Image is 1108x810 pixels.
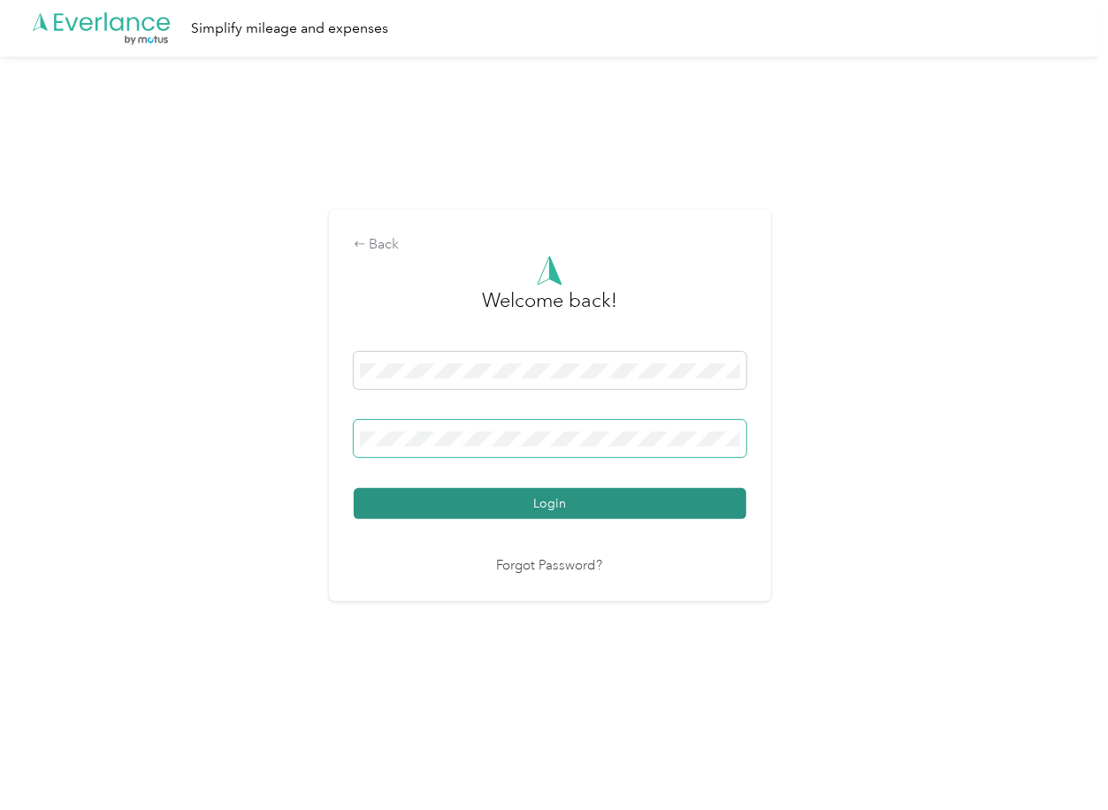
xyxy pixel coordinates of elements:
[354,488,746,519] button: Login
[497,556,603,577] a: Forgot Password?
[354,234,746,256] div: Back
[1009,711,1108,810] iframe: Everlance-gr Chat Button Frame
[191,18,388,40] div: Simplify mileage and expenses
[482,286,617,333] h3: greeting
